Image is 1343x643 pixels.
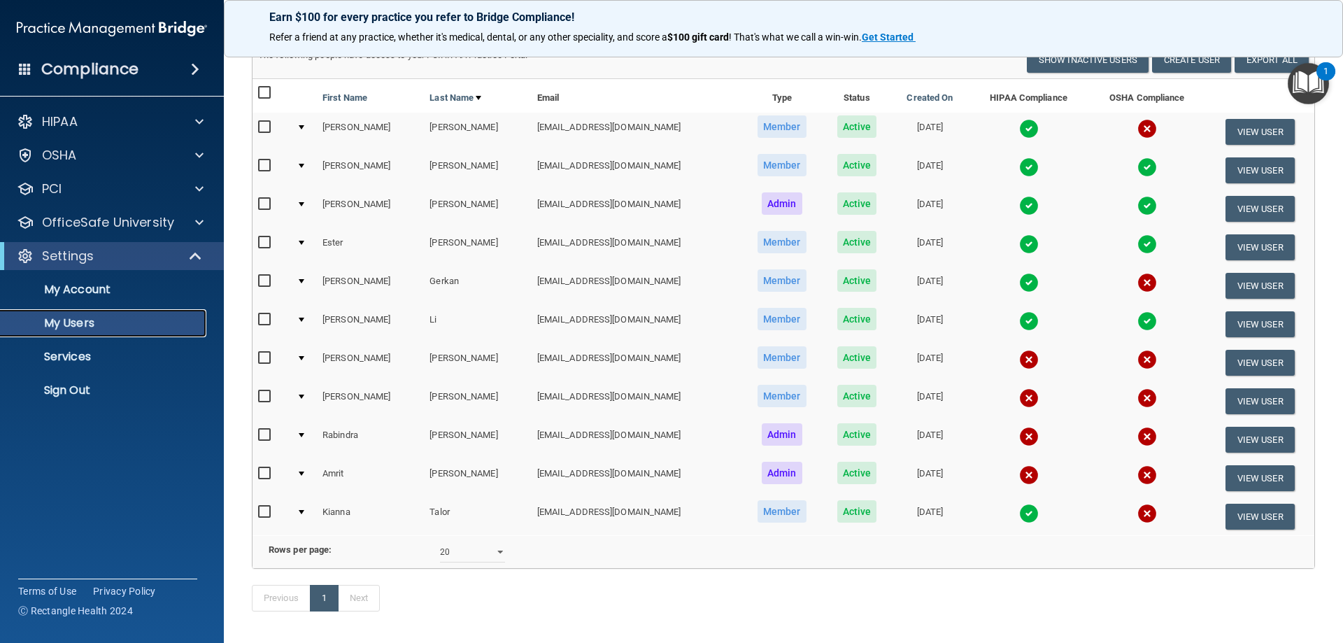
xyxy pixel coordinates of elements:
[1137,273,1157,292] img: cross.ca9f0e7f.svg
[1137,157,1157,177] img: tick.e7d51cea.svg
[424,305,531,344] td: Li
[18,584,76,598] a: Terms of Use
[424,113,531,151] td: [PERSON_NAME]
[758,385,806,407] span: Member
[1137,504,1157,523] img: cross.ca9f0e7f.svg
[532,228,741,267] td: [EMAIL_ADDRESS][DOMAIN_NAME]
[17,15,207,43] img: PMB logo
[424,344,531,382] td: [PERSON_NAME]
[317,497,424,535] td: Kianna
[891,382,969,421] td: [DATE]
[41,59,138,79] h4: Compliance
[1225,465,1295,491] button: View User
[1019,311,1039,331] img: tick.e7d51cea.svg
[1137,234,1157,254] img: tick.e7d51cea.svg
[310,585,339,612] a: 1
[1019,504,1039,523] img: tick.e7d51cea.svg
[269,544,332,555] b: Rows per page:
[317,113,424,151] td: [PERSON_NAME]
[424,267,531,305] td: Gerkan
[891,151,969,190] td: [DATE]
[317,267,424,305] td: [PERSON_NAME]
[1225,119,1295,145] button: View User
[532,190,741,228] td: [EMAIL_ADDRESS][DOMAIN_NAME]
[532,382,741,421] td: [EMAIL_ADDRESS][DOMAIN_NAME]
[17,214,204,231] a: OfficeSafe University
[1019,119,1039,139] img: tick.e7d51cea.svg
[1137,350,1157,369] img: cross.ca9f0e7f.svg
[758,154,806,176] span: Member
[837,500,877,523] span: Active
[1225,427,1295,453] button: View User
[762,423,802,446] span: Admin
[667,31,729,43] strong: $100 gift card
[317,421,424,459] td: Rabindra
[1137,388,1157,408] img: cross.ca9f0e7f.svg
[532,421,741,459] td: [EMAIL_ADDRESS][DOMAIN_NAME]
[532,459,741,497] td: [EMAIL_ADDRESS][DOMAIN_NAME]
[729,31,862,43] span: ! That's what we call a win-win.
[42,147,77,164] p: OSHA
[424,421,531,459] td: [PERSON_NAME]
[1323,71,1328,90] div: 1
[532,79,741,113] th: Email
[1225,350,1295,376] button: View User
[1137,196,1157,215] img: tick.e7d51cea.svg
[42,181,62,197] p: PCI
[317,190,424,228] td: [PERSON_NAME]
[758,500,806,523] span: Member
[1019,427,1039,446] img: cross.ca9f0e7f.svg
[424,382,531,421] td: [PERSON_NAME]
[891,190,969,228] td: [DATE]
[762,462,802,484] span: Admin
[891,113,969,151] td: [DATE]
[837,385,877,407] span: Active
[317,228,424,267] td: Ester
[741,79,823,113] th: Type
[1225,234,1295,260] button: View User
[891,228,969,267] td: [DATE]
[18,604,133,618] span: Ⓒ Rectangle Health 2024
[269,10,1298,24] p: Earn $100 for every practice you refer to Bridge Compliance!
[9,383,200,397] p: Sign Out
[9,316,200,330] p: My Users
[1019,388,1039,408] img: cross.ca9f0e7f.svg
[317,151,424,190] td: [PERSON_NAME]
[17,113,204,130] a: HIPAA
[891,459,969,497] td: [DATE]
[969,79,1088,113] th: HIPAA Compliance
[532,344,741,382] td: [EMAIL_ADDRESS][DOMAIN_NAME]
[837,462,877,484] span: Active
[907,90,953,106] a: Created On
[837,423,877,446] span: Active
[424,497,531,535] td: Talor
[862,31,914,43] strong: Get Started
[1225,157,1295,183] button: View User
[93,584,156,598] a: Privacy Policy
[317,344,424,382] td: [PERSON_NAME]
[837,115,877,138] span: Active
[9,350,200,364] p: Services
[42,214,174,231] p: OfficeSafe University
[1288,63,1329,104] button: Open Resource Center, 1 new notification
[532,497,741,535] td: [EMAIL_ADDRESS][DOMAIN_NAME]
[322,90,367,106] a: First Name
[1019,350,1039,369] img: cross.ca9f0e7f.svg
[891,305,969,344] td: [DATE]
[1137,465,1157,485] img: cross.ca9f0e7f.svg
[424,228,531,267] td: [PERSON_NAME]
[758,346,806,369] span: Member
[17,181,204,197] a: PCI
[1088,79,1205,113] th: OSHA Compliance
[837,154,877,176] span: Active
[1137,119,1157,139] img: cross.ca9f0e7f.svg
[532,113,741,151] td: [EMAIL_ADDRESS][DOMAIN_NAME]
[891,421,969,459] td: [DATE]
[837,192,877,215] span: Active
[762,192,802,215] span: Admin
[424,459,531,497] td: [PERSON_NAME]
[317,382,424,421] td: [PERSON_NAME]
[1019,465,1039,485] img: cross.ca9f0e7f.svg
[1137,311,1157,331] img: tick.e7d51cea.svg
[532,151,741,190] td: [EMAIL_ADDRESS][DOMAIN_NAME]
